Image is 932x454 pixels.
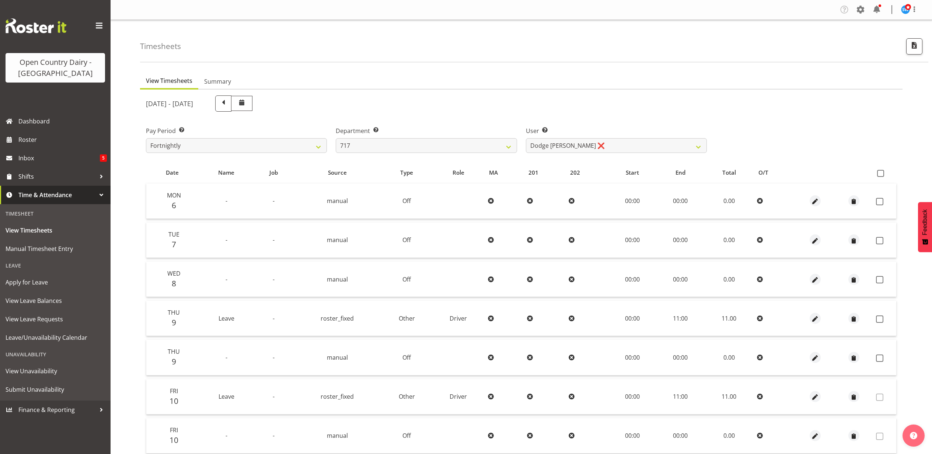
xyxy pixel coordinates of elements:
[6,332,105,343] span: Leave/Unavailability Calendar
[657,184,704,219] td: 00:00
[6,18,66,33] img: Rosterit website logo
[2,240,109,258] a: Manual Timesheet Entry
[219,392,234,401] span: Leave
[172,200,176,210] span: 6
[608,379,657,415] td: 00:00
[269,168,278,177] span: Job
[167,269,181,277] span: Wed
[704,379,754,415] td: 11.00
[570,168,580,177] span: 202
[450,314,467,322] span: Driver
[18,189,96,200] span: Time & Attendance
[704,223,754,258] td: 0.00
[321,392,354,401] span: roster_fixed
[608,418,657,454] td: 00:00
[204,77,231,86] span: Summary
[704,184,754,219] td: 0.00
[146,76,192,85] span: View Timesheets
[226,197,227,205] span: -
[18,116,107,127] span: Dashboard
[382,184,432,219] td: Off
[450,392,467,401] span: Driver
[922,209,928,235] span: Feedback
[526,126,707,135] label: User
[382,418,432,454] td: Off
[18,134,107,145] span: Roster
[6,384,105,395] span: Submit Unavailability
[657,223,704,258] td: 00:00
[657,262,704,297] td: 00:00
[910,432,917,439] img: help-xxl-2.png
[18,153,100,164] span: Inbox
[2,221,109,240] a: View Timesheets
[13,57,98,79] div: Open Country Dairy - [GEOGRAPHIC_DATA]
[146,99,193,108] h5: [DATE] - [DATE]
[2,273,109,291] a: Apply for Leave
[704,262,754,297] td: 0.00
[172,317,176,328] span: 9
[321,314,354,322] span: roster_fixed
[219,314,234,322] span: Leave
[168,348,180,356] span: Thu
[327,353,348,362] span: manual
[168,230,179,238] span: Tue
[172,356,176,367] span: 9
[906,38,922,55] button: Export CSV
[626,168,639,177] span: Start
[2,310,109,328] a: View Leave Requests
[2,291,109,310] a: View Leave Balances
[146,126,327,135] label: Pay Period
[528,168,538,177] span: 201
[6,314,105,325] span: View Leave Requests
[382,379,432,415] td: Other
[704,418,754,454] td: 0.00
[758,168,768,177] span: O/T
[2,206,109,221] div: Timesheet
[273,236,275,244] span: -
[140,42,181,50] h4: Timesheets
[273,275,275,283] span: -
[327,432,348,440] span: manual
[704,301,754,336] td: 11.00
[172,239,176,249] span: 7
[328,168,347,177] span: Source
[327,236,348,244] span: manual
[657,340,704,375] td: 00:00
[400,168,413,177] span: Type
[657,418,704,454] td: 00:00
[2,380,109,399] a: Submit Unavailability
[170,396,178,406] span: 10
[657,301,704,336] td: 11:00
[453,168,464,177] span: Role
[382,340,432,375] td: Off
[226,236,227,244] span: -
[18,404,96,415] span: Finance & Reporting
[901,5,910,14] img: steve-webb7510.jpg
[382,223,432,258] td: Off
[6,225,105,236] span: View Timesheets
[608,301,657,336] td: 00:00
[676,168,685,177] span: End
[218,168,234,177] span: Name
[6,366,105,377] span: View Unavailability
[6,243,105,254] span: Manual Timesheet Entry
[2,362,109,380] a: View Unavailability
[489,168,498,177] span: MA
[608,340,657,375] td: 00:00
[382,301,432,336] td: Other
[2,347,109,362] div: Unavailability
[18,171,96,182] span: Shifts
[166,168,179,177] span: Date
[226,353,227,362] span: -
[170,426,178,434] span: Fri
[6,277,105,288] span: Apply for Leave
[327,275,348,283] span: manual
[327,197,348,205] span: manual
[170,387,178,395] span: Fri
[273,392,275,401] span: -
[170,435,178,445] span: 10
[167,191,181,199] span: Mon
[273,197,275,205] span: -
[168,308,180,317] span: Thu
[722,168,736,177] span: Total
